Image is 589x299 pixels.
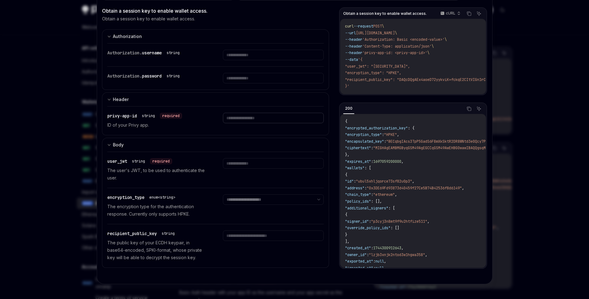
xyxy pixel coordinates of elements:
span: "signer_id" [345,219,369,224]
span: null [375,259,384,264]
span: { [345,212,347,217]
span: : [ [388,206,395,211]
button: Copy the contents from the code block [465,10,473,18]
p: cURL [446,11,455,16]
span: curl [345,24,354,29]
span: --header [345,50,362,55]
span: recipient_public_key [107,231,157,236]
div: string [167,50,180,55]
span: , [462,186,464,191]
span: "p3cyj3n8mt9f9u2htfize511" [371,219,427,224]
span: "id" [345,179,354,184]
span: "lzjb3xnjk2ntod3w1hgwa358" [369,252,425,257]
div: recipient_public_key [107,230,177,237]
p: The encryption type for the authentication response. Currently only supports HPKE. [107,203,208,218]
div: Obtain a session key to enable wallet access. [102,7,329,15]
span: , [427,219,429,224]
span: "HPKE" [384,132,397,137]
span: "imported_at" [345,266,373,271]
span: : [371,246,373,251]
button: cURL [437,8,463,19]
p: ID of your Privy app. [107,121,208,129]
span: : [371,145,373,150]
span: "policy_ids" [345,199,371,204]
span: [URL][DOMAIN_NAME] [356,31,395,36]
div: required [150,158,172,164]
span: encryption_type [107,195,144,200]
span: , [397,132,399,137]
button: Ask AI [475,10,483,18]
span: \ [432,44,434,49]
span: , [384,259,386,264]
span: \ [445,37,447,42]
span: "expires_at" [345,159,371,164]
button: expand input section [102,29,329,43]
p: Obtain a session key to enable wallet access. [102,16,195,22]
span: 1744300912643 [373,246,401,251]
span: : [365,186,367,191]
span: \ [427,50,429,55]
div: Authorization [113,33,142,40]
div: string [142,113,155,118]
span: , [401,159,403,164]
span: : [373,266,375,271]
span: 'Content-Type: application/json' [362,44,432,49]
span: ], [345,239,349,244]
div: 200 [343,105,354,112]
span: "exported_at" [345,259,373,264]
span: } [345,232,347,237]
span: null [375,266,384,271]
span: : [], [371,199,382,204]
div: Authorization.password [107,73,182,79]
span: : [373,259,375,264]
span: "ethereum" [373,192,395,197]
span: : [382,132,384,137]
span: : [354,179,356,184]
div: required [160,113,182,119]
span: Obtain a session key to enable wallet access. [343,11,427,16]
span: "recipient_public_key": "DAQcDQgAEx4aoeD72yykviK+fckqE2CItVIGn1rCnvCXZ1HgpOcMEMialRmTrqIK4oZlYd1" [345,77,555,82]
div: privy-app-id [107,113,182,119]
span: --header [345,44,362,49]
span: 'privy-app-id: <privy-app-id>' [362,50,427,55]
span: : [367,252,369,257]
span: "created_at" [345,246,371,251]
button: expand input section [102,138,329,152]
span: "user_jwt": "[SECURITY_DATA]", [345,64,410,69]
span: : { [408,126,414,131]
span: "encapsulated_key" [345,139,384,144]
div: Header [113,96,129,103]
span: POST [373,24,382,29]
span: : [ [365,166,371,171]
span: --request [354,24,373,29]
span: --url [345,31,356,36]
span: , [395,192,397,197]
span: : [371,159,373,164]
span: privy-app-id [107,113,137,119]
span: "address" [345,186,365,191]
span: "encryption_type" [345,132,382,137]
span: username [142,50,162,56]
span: \ [395,31,397,36]
button: Copy the contents from the code block [465,105,473,113]
span: 'Authorization: Basic <encoded-value>' [362,37,445,42]
span: password [142,73,162,79]
span: "encryption_type": "HPKE", [345,70,401,75]
div: enum<string> [149,195,175,200]
span: , [425,252,427,257]
span: "ubul5xhljqorce73sf82u0p3" [356,179,412,184]
div: string [162,231,175,236]
span: Authorization. [107,50,142,56]
span: "additional_signers" [345,206,388,211]
div: Body [113,141,124,149]
div: user_jwt [107,158,172,164]
span: : [369,219,371,224]
span: }' [345,84,349,89]
span: "override_policy_ids" [345,225,391,230]
span: --data [345,57,358,62]
span: { [345,119,347,124]
span: "wallets" [345,166,365,171]
span: : [] [391,225,399,230]
span: user_jwt [107,158,127,164]
span: "0x3DE69Fd93873d40459f27Ce5B74B42536f8d6149" [367,186,462,191]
